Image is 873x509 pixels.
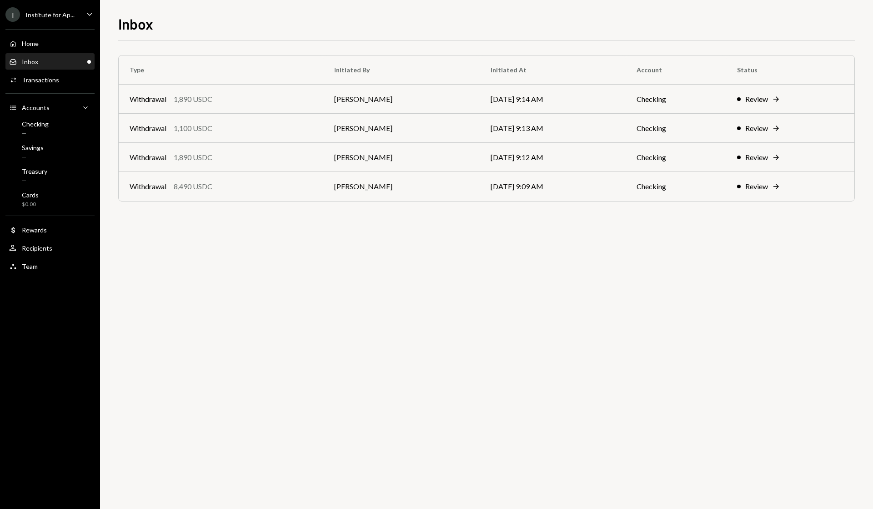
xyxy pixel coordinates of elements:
[118,15,153,33] h1: Inbox
[174,123,212,134] div: 1,100 USDC
[22,244,52,252] div: Recipients
[22,262,38,270] div: Team
[480,55,626,85] th: Initiated At
[5,71,95,88] a: Transactions
[5,240,95,256] a: Recipients
[5,222,95,238] a: Rewards
[745,181,768,192] div: Review
[626,172,726,201] td: Checking
[323,114,480,143] td: [PERSON_NAME]
[174,181,212,192] div: 8,490 USDC
[22,76,59,84] div: Transactions
[174,152,212,163] div: 1,890 USDC
[22,201,39,208] div: $0.00
[323,143,480,172] td: [PERSON_NAME]
[745,94,768,105] div: Review
[745,152,768,163] div: Review
[22,191,39,199] div: Cards
[5,165,95,186] a: Treasury—
[323,172,480,201] td: [PERSON_NAME]
[5,258,95,274] a: Team
[480,172,626,201] td: [DATE] 9:09 AM
[22,58,38,66] div: Inbox
[626,55,726,85] th: Account
[5,99,95,116] a: Accounts
[25,11,75,19] div: Institute for Ap...
[130,94,166,105] div: Withdrawal
[22,177,47,185] div: —
[626,114,726,143] td: Checking
[174,94,212,105] div: 1,890 USDC
[130,152,166,163] div: Withdrawal
[130,123,166,134] div: Withdrawal
[130,181,166,192] div: Withdrawal
[323,55,480,85] th: Initiated By
[626,143,726,172] td: Checking
[626,85,726,114] td: Checking
[5,117,95,139] a: Checking—
[22,226,47,234] div: Rewards
[5,141,95,163] a: Savings—
[119,55,323,85] th: Type
[5,188,95,210] a: Cards$0.00
[22,120,49,128] div: Checking
[5,7,20,22] div: I
[480,114,626,143] td: [DATE] 9:13 AM
[22,40,39,47] div: Home
[480,143,626,172] td: [DATE] 9:12 AM
[5,53,95,70] a: Inbox
[22,144,44,151] div: Savings
[726,55,854,85] th: Status
[745,123,768,134] div: Review
[22,167,47,175] div: Treasury
[22,130,49,137] div: —
[22,104,50,111] div: Accounts
[323,85,480,114] td: [PERSON_NAME]
[5,35,95,51] a: Home
[22,153,44,161] div: —
[480,85,626,114] td: [DATE] 9:14 AM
